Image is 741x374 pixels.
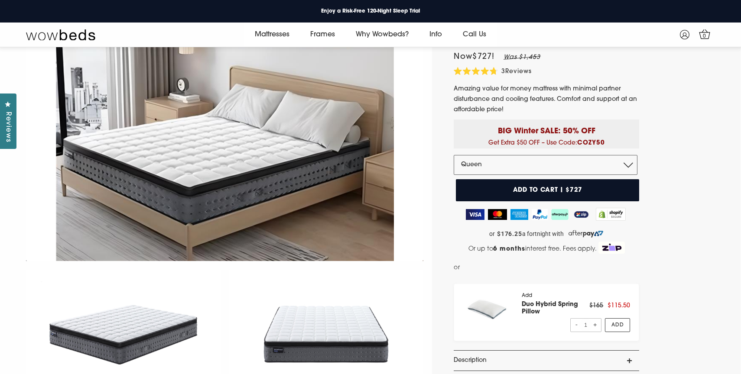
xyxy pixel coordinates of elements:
span: $115.50 [608,303,630,309]
span: + [592,319,598,331]
a: or $176.25 a fortnight with [454,227,639,240]
div: 3Reviews [454,67,532,77]
img: American Express Logo [510,209,528,220]
span: 0 [700,32,709,41]
a: Enjoy a Risk-Free 120-Night Sleep Trial [314,6,427,17]
span: $165 [589,303,603,309]
span: 3 [501,68,505,75]
span: a fortnight with [522,230,564,238]
iframe: PayPal Message 1 [462,262,638,276]
button: Add to cart | $727 [456,179,639,201]
img: Shopify secure badge [596,208,626,221]
img: pillow_140x.png [463,293,513,326]
div: Add [522,293,589,332]
img: Wow Beds Logo [26,29,95,41]
a: Frames [300,23,345,47]
img: Visa Logo [466,209,484,220]
a: Mattresses [244,23,300,47]
a: Why Wowbeds? [345,23,419,47]
em: Was $1,453 [504,54,541,61]
img: ZipPay Logo [572,209,590,220]
span: Or up to interest free. Fees apply. [468,246,597,252]
a: Add [605,318,630,332]
p: BIG Winter SALE: 50% OFF [460,119,633,137]
span: - [574,319,579,331]
img: Zip Logo [598,242,625,254]
span: Get Extra $50 OFF – Use Code: [488,140,605,146]
a: Description [454,351,639,371]
span: Reviews [505,68,532,75]
img: AfterPay Logo [551,209,569,220]
span: or [454,262,460,273]
span: Now $727 ! [454,53,494,61]
a: 0 [697,26,712,42]
span: Amazing value for money mattress with minimal partner disturbance and cooling features. Comfort a... [454,86,637,113]
b: COZY50 [577,140,605,146]
strong: $176.25 [497,230,523,238]
strong: 6 months [493,246,525,252]
img: MasterCard Logo [488,209,507,220]
a: Duo Hybrid Spring Pillow [522,301,578,315]
span: or [489,230,495,238]
a: Info [419,23,452,47]
span: Reviews [2,112,13,142]
img: PayPal Logo [532,209,548,220]
a: Call Us [452,23,497,47]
